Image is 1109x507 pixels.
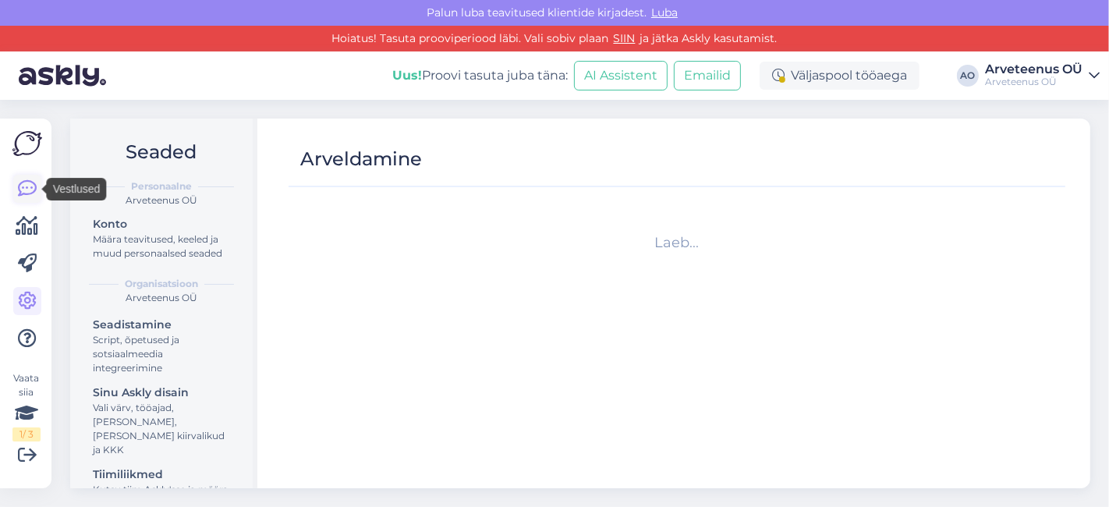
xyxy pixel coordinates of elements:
img: Askly Logo [12,131,42,156]
div: Tiimiliikmed [93,466,233,483]
div: Arveteenus OÜ [985,63,1082,76]
a: SeadistamineScript, õpetused ja sotsiaalmeedia integreerimine [86,314,240,378]
b: Personaalne [131,179,192,193]
button: AI Assistent [574,61,668,90]
a: SIIN [609,31,640,45]
div: Määra teavitused, keeled ja muud personaalsed seaded [93,232,233,261]
div: Vestlused [47,178,107,200]
div: AO [957,65,979,87]
div: Laeb... [295,232,1059,253]
div: Script, õpetused ja sotsiaalmeedia integreerimine [93,333,233,375]
div: Vali värv, tööajad, [PERSON_NAME], [PERSON_NAME] kiirvalikud ja KKK [93,401,233,457]
b: Organisatsioon [125,277,198,291]
b: Uus! [392,68,422,83]
a: Arveteenus OÜArveteenus OÜ [985,63,1100,88]
div: Seadistamine [93,317,233,333]
div: Sinu Askly disain [93,385,233,401]
span: Luba [647,5,682,19]
div: Arveldamine [300,144,422,174]
div: 1 / 3 [12,427,41,441]
div: Arveteenus OÜ [83,291,240,305]
div: Arveteenus OÜ [83,193,240,207]
div: Konto [93,216,233,232]
h2: Seaded [83,137,240,167]
a: Sinu Askly disainVali värv, tööajad, [PERSON_NAME], [PERSON_NAME] kiirvalikud ja KKK [86,382,240,459]
div: Väljaspool tööaega [760,62,919,90]
a: KontoMäära teavitused, keeled ja muud personaalsed seaded [86,214,240,263]
div: Proovi tasuta juba täna: [392,66,568,85]
div: Vaata siia [12,371,41,441]
button: Emailid [674,61,741,90]
div: Arveteenus OÜ [985,76,1082,88]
